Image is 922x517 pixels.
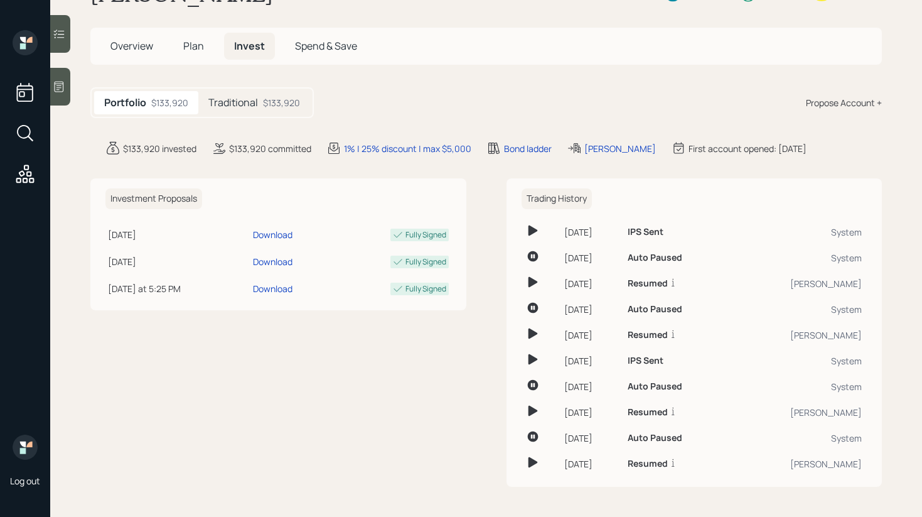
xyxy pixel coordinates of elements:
div: First account opened: [DATE] [689,142,807,155]
h6: Trading History [522,188,592,209]
div: [DATE] [564,303,618,316]
h6: Auto Paused [628,381,682,392]
span: Spend & Save [295,39,357,53]
div: [DATE] [564,226,618,239]
div: $133,920 [263,96,300,109]
div: Download [253,228,292,241]
div: [PERSON_NAME] [736,277,862,290]
div: [PERSON_NAME] [584,142,656,155]
div: $133,920 committed [229,142,311,155]
h5: Traditional [208,97,258,109]
h6: IPS Sent [628,227,663,237]
h6: Resumed [628,330,668,340]
div: [PERSON_NAME] [736,406,862,419]
div: System [736,251,862,264]
div: [DATE] [564,251,618,264]
h6: Resumed [628,407,668,418]
div: Download [253,255,292,268]
div: $133,920 invested [123,142,196,155]
div: Fully Signed [405,256,446,268]
h6: Investment Proposals [105,188,202,209]
h6: Auto Paused [628,253,682,263]
div: [DATE] [108,228,248,241]
div: [PERSON_NAME] [736,457,862,471]
div: $133,920 [151,96,188,109]
h6: Auto Paused [628,433,682,444]
div: Bond ladder [504,142,552,155]
div: [DATE] [564,380,618,393]
span: Overview [110,39,153,53]
h6: Resumed [628,278,668,289]
div: [DATE] [564,354,618,367]
div: [DATE] at 5:25 PM [108,282,248,295]
h6: Resumed [628,459,668,469]
div: System [736,432,862,445]
div: System [736,380,862,393]
div: Propose Account + [806,96,882,109]
div: [DATE] [564,457,618,471]
div: 1% | 25% discount | max $5,000 [344,142,471,155]
div: [PERSON_NAME] [736,329,862,342]
div: [DATE] [564,432,618,445]
div: Log out [10,475,40,487]
h6: IPS Sent [628,356,663,366]
img: retirable_logo.png [13,435,38,460]
div: Fully Signed [405,283,446,295]
div: System [736,354,862,367]
span: Plan [183,39,204,53]
div: [DATE] [564,329,618,342]
div: [DATE] [564,277,618,290]
h5: Portfolio [104,97,146,109]
div: System [736,303,862,316]
div: Fully Signed [405,229,446,241]
div: Download [253,282,292,295]
div: [DATE] [564,406,618,419]
span: Invest [234,39,265,53]
h6: Auto Paused [628,304,682,315]
div: System [736,226,862,239]
div: [DATE] [108,255,248,268]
